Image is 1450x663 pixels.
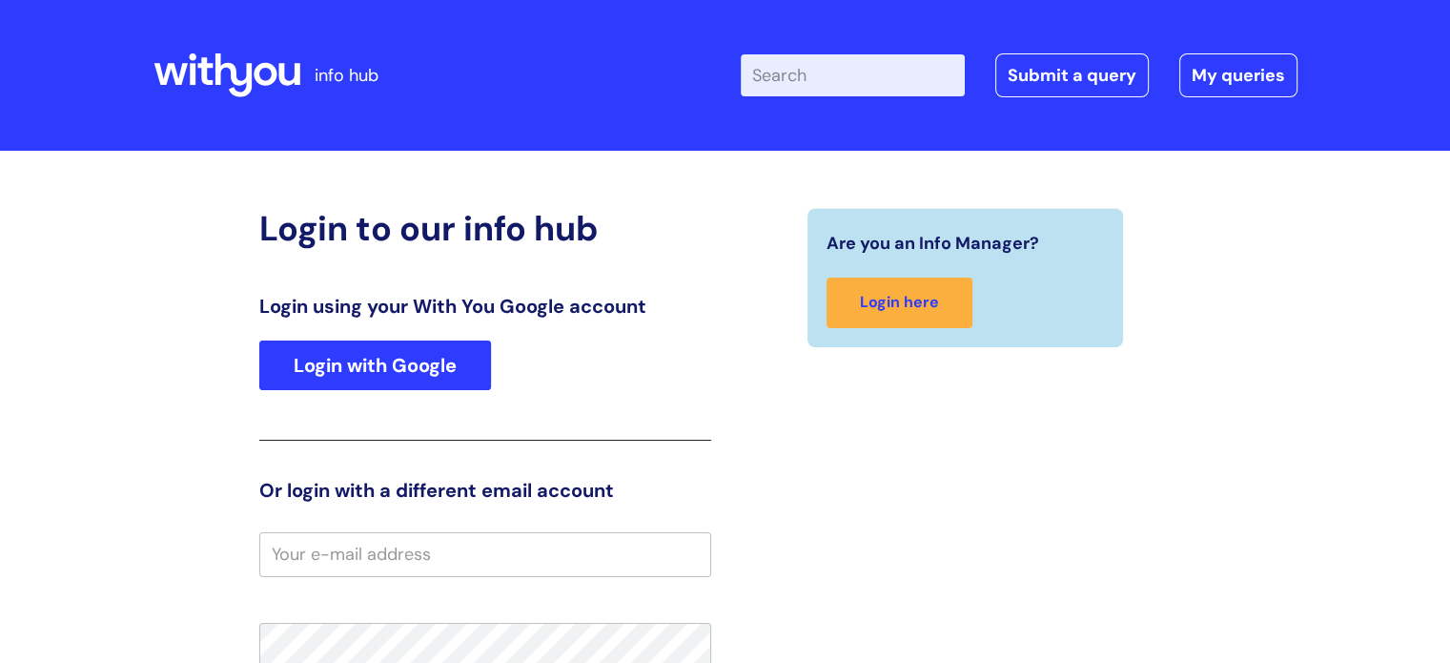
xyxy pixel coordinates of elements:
[259,208,711,249] h2: Login to our info hub
[259,295,711,318] h3: Login using your With You Google account
[1179,53,1297,97] a: My queries
[827,228,1039,259] span: Are you an Info Manager?
[259,479,711,502] h3: Or login with a different email account
[827,278,972,328] a: Login here
[741,54,965,96] input: Search
[995,53,1149,97] a: Submit a query
[315,60,378,91] p: info hub
[259,341,491,390] a: Login with Google
[259,532,711,576] input: Your e-mail address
